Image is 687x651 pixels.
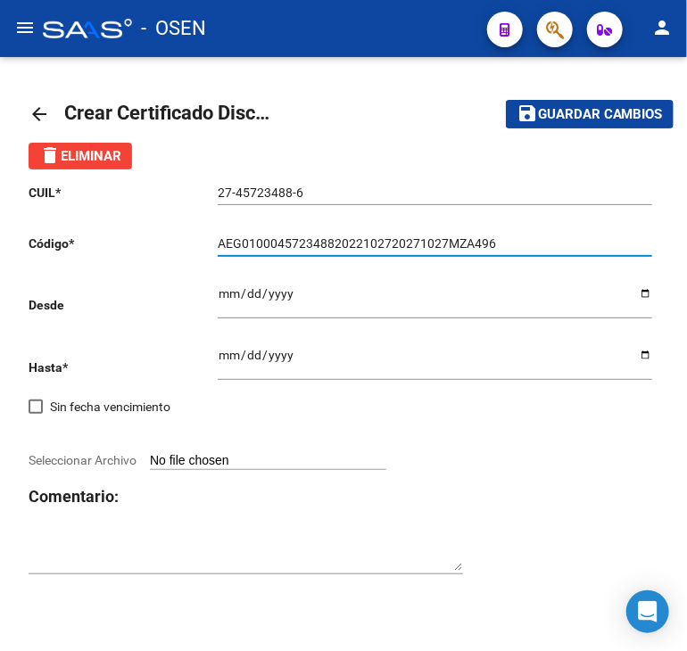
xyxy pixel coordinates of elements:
p: Hasta [29,358,218,377]
span: Sin fecha vencimiento [50,396,170,417]
span: Crear Certificado Discapacidad [64,102,335,124]
div: Open Intercom Messenger [626,590,669,633]
button: Eliminar [29,143,132,169]
p: Código [29,234,218,253]
p: CUIL [29,183,218,202]
mat-icon: save [517,103,538,124]
p: Desde [29,295,218,315]
span: Eliminar [39,148,121,164]
button: Guardar cambios [506,100,674,128]
mat-icon: delete [39,144,61,166]
mat-icon: person [651,17,673,38]
span: Guardar cambios [538,107,663,123]
strong: Comentario: [29,487,119,506]
span: Seleccionar Archivo [29,453,137,467]
mat-icon: menu [14,17,36,38]
mat-icon: arrow_back [29,103,50,125]
span: - OSEN [141,9,206,48]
